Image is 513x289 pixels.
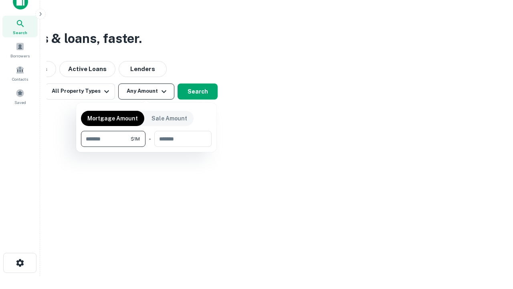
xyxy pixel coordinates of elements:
[149,131,151,147] div: -
[151,114,187,123] p: Sale Amount
[131,135,140,142] span: $1M
[87,114,138,123] p: Mortgage Amount
[473,225,513,263] iframe: Chat Widget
